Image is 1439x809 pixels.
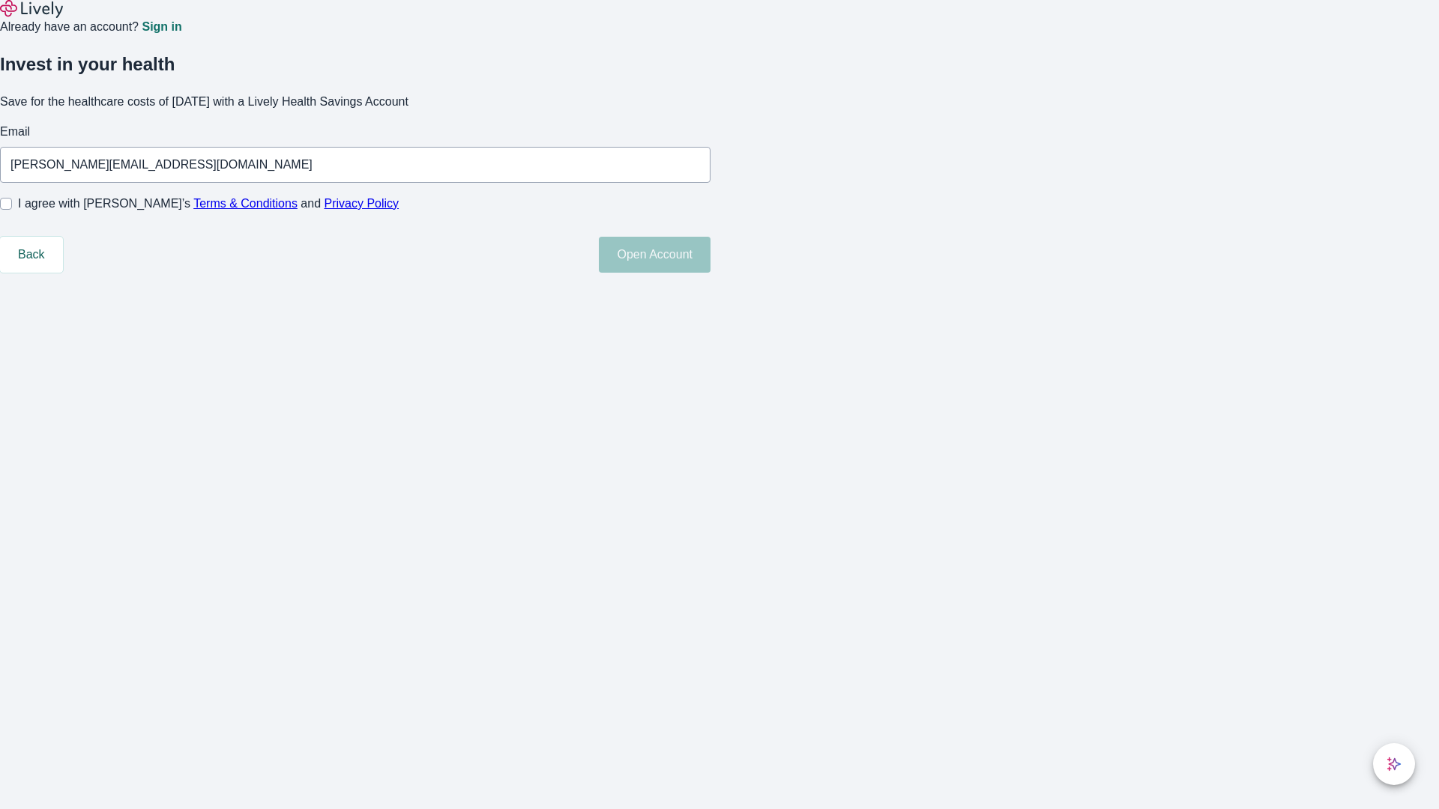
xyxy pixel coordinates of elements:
[142,21,181,33] a: Sign in
[18,195,399,213] span: I agree with [PERSON_NAME]’s and
[1373,743,1415,785] button: chat
[325,197,399,210] a: Privacy Policy
[193,197,298,210] a: Terms & Conditions
[1387,757,1402,772] svg: Lively AI Assistant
